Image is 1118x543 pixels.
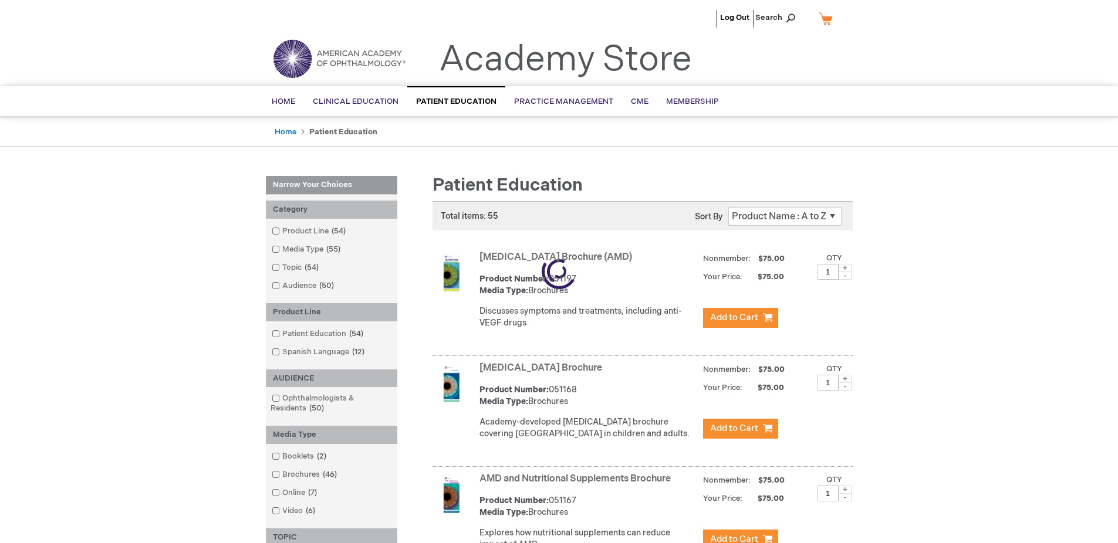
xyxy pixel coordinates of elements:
[269,244,345,255] a: Media Type55
[407,86,505,116] a: Patient Education
[505,87,622,116] a: Practice Management
[266,201,397,219] div: Category
[479,385,549,395] strong: Product Number:
[275,127,296,137] a: Home
[703,272,742,281] strong: Your Price:
[710,312,758,323] span: Add to Cart
[266,426,397,444] div: Media Type
[756,365,786,374] span: $75.00
[695,212,722,222] label: Sort By
[744,272,786,281] span: $75.00
[818,375,839,391] input: Qty
[703,362,751,377] strong: Nonmember:
[441,211,498,221] span: Total items: 55
[479,473,671,484] a: AMD and Nutritional Supplements Brochure
[720,13,749,22] a: Log Out
[309,127,377,137] strong: Patient Education
[316,281,337,290] span: 50
[479,252,632,263] a: [MEDICAL_DATA] Brochure (AMD)
[314,452,329,461] span: 2
[269,451,331,462] a: Booklets2
[346,329,366,338] span: 54
[269,487,322,498] a: Online7
[269,226,350,237] a: Product Line54
[329,226,349,236] span: 54
[631,97,648,106] span: CME
[416,97,496,106] span: Patient Education
[266,369,397,388] div: AUDIENCE
[744,383,786,392] span: $75.00
[479,507,528,517] strong: Media Type:
[304,87,407,116] a: Clinical Education
[269,347,369,358] a: Spanish Language12
[479,396,528,406] strong: Media Type:
[514,97,613,106] span: Practice Management
[269,328,368,340] a: Patient Education54
[266,303,397,321] div: Product Line
[479,416,697,440] p: Academy-developed [MEDICAL_DATA] brochure covering [GEOGRAPHIC_DATA] in children and adults.
[703,419,778,439] button: Add to Cart
[703,252,751,266] strong: Nonmember:
[756,254,786,263] span: $75.00
[826,253,842,263] label: Qty
[320,470,340,479] span: 46
[657,87,728,116] a: Membership
[479,362,602,374] a: [MEDICAL_DATA] Brochure
[272,97,295,106] span: Home
[349,347,367,357] span: 12
[479,495,697,518] div: 051167 Brochures
[703,308,778,328] button: Add to Cart
[269,393,394,414] a: Ophthalmologists & Residents50
[305,488,320,497] span: 7
[479,496,549,505] strong: Product Number:
[479,274,549,284] strong: Product Number:
[433,254,470,291] img: Age-Related Macular Degeneration Brochure (AMD)
[303,506,318,515] span: 6
[439,39,692,81] a: Academy Store
[306,403,327,413] span: 50
[666,97,719,106] span: Membership
[818,486,839,501] input: Qty
[703,494,742,503] strong: Your Price:
[433,476,470,513] img: AMD and Nutritional Supplements Brochure
[269,262,323,273] a: Topic54
[266,176,397,195] strong: Narrow Your Choices
[756,476,786,485] span: $75.00
[479,273,697,297] div: 051197 Brochures
[302,263,322,272] span: 54
[703,473,751,488] strong: Nonmember:
[479,306,697,329] p: Discusses symptoms and treatments, including anti-VEGF drugs
[703,383,742,392] strong: Your Price:
[433,175,583,196] span: Patient Education
[710,423,758,434] span: Add to Cart
[622,87,657,116] a: CME
[269,469,342,480] a: Brochures46
[479,286,528,296] strong: Media Type:
[826,364,842,374] label: Qty
[323,245,343,254] span: 55
[826,475,842,484] label: Qty
[818,264,839,280] input: Qty
[313,97,398,106] span: Clinical Education
[269,505,320,517] a: Video6
[433,365,470,402] img: Amblyopia Brochure
[479,384,697,408] div: 051168 Brochures
[269,280,339,291] a: Audience50
[744,494,786,503] span: $75.00
[755,6,800,29] span: Search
